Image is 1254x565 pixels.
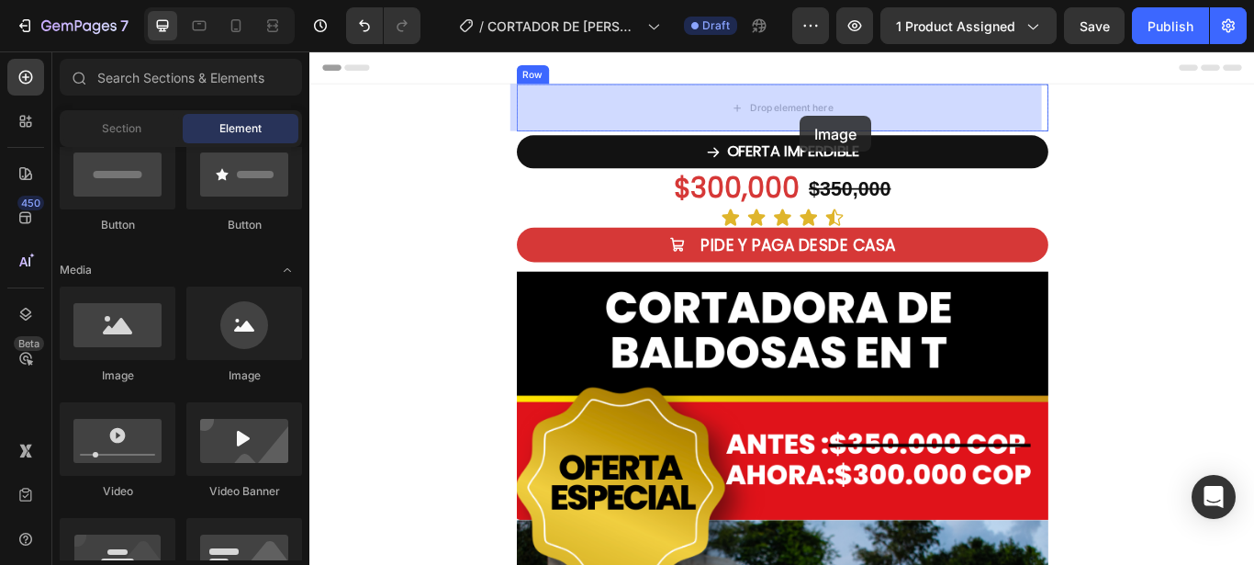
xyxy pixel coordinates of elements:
[120,15,129,37] p: 7
[60,217,175,233] div: Button
[60,367,175,384] div: Image
[1132,7,1209,44] button: Publish
[880,7,1057,44] button: 1 product assigned
[896,17,1015,36] span: 1 product assigned
[7,7,137,44] button: 7
[219,120,262,137] span: Element
[479,17,484,36] span: /
[1192,475,1236,519] div: Open Intercom Messenger
[309,51,1254,565] iframe: Design area
[60,59,302,96] input: Search Sections & Elements
[1064,7,1125,44] button: Save
[702,17,730,34] span: Draft
[1080,18,1110,34] span: Save
[102,120,141,137] span: Section
[186,217,302,233] div: Button
[186,483,302,500] div: Video Banner
[1148,17,1193,36] div: Publish
[60,483,175,500] div: Video
[487,17,640,36] span: CORTADOR DE [PERSON_NAME] EN T
[273,255,302,285] span: Toggle open
[186,367,302,384] div: Image
[346,7,420,44] div: Undo/Redo
[14,336,44,351] div: Beta
[60,262,92,278] span: Media
[17,196,44,210] div: 450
